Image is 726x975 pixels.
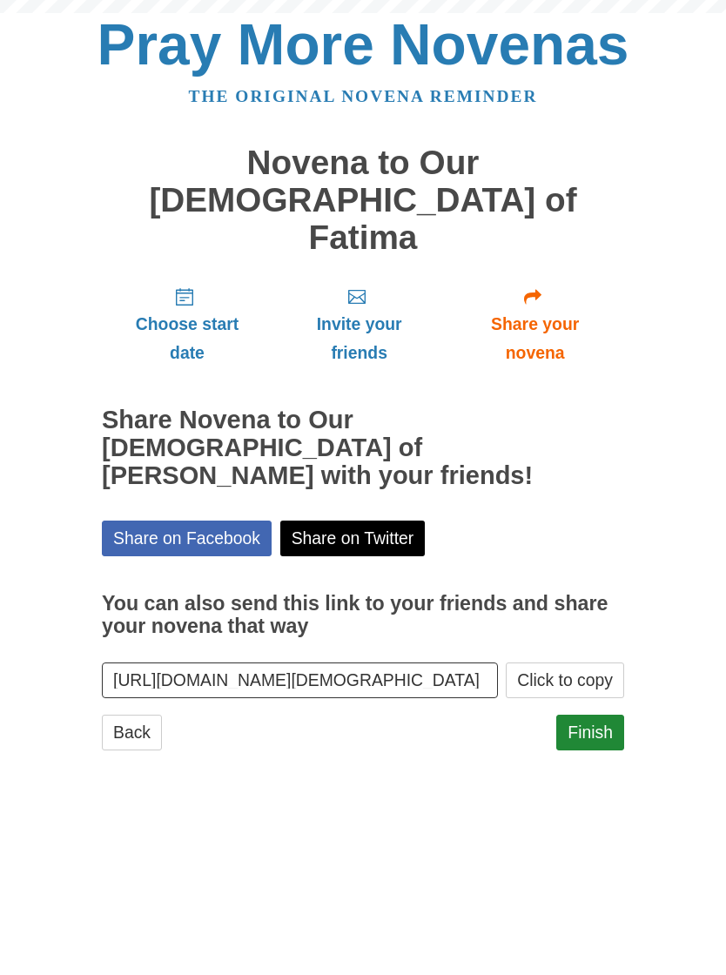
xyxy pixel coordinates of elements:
[119,310,255,367] span: Choose start date
[556,715,624,750] a: Finish
[446,273,624,377] a: Share your novena
[102,715,162,750] a: Back
[290,310,428,367] span: Invite your friends
[102,521,272,556] a: Share on Facebook
[102,407,624,490] h2: Share Novena to Our [DEMOGRAPHIC_DATA] of [PERSON_NAME] with your friends!
[272,273,446,377] a: Invite your friends
[506,662,624,698] button: Click to copy
[280,521,426,556] a: Share on Twitter
[102,145,624,256] h1: Novena to Our [DEMOGRAPHIC_DATA] of Fatima
[189,87,538,105] a: The original novena reminder
[102,273,272,377] a: Choose start date
[97,12,629,77] a: Pray More Novenas
[463,310,607,367] span: Share your novena
[102,593,624,637] h3: You can also send this link to your friends and share your novena that way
